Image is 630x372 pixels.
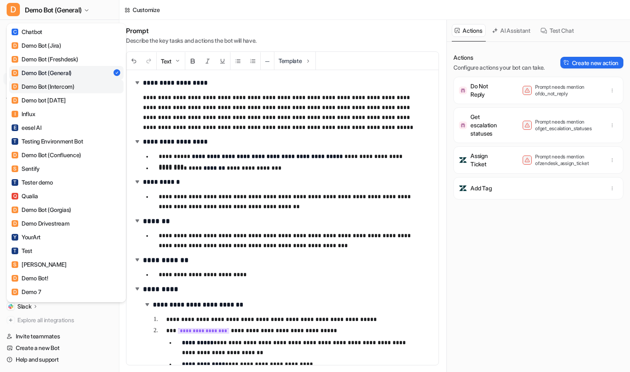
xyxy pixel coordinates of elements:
[12,220,18,227] span: D
[12,97,18,104] span: D
[12,82,75,91] div: Demo Bot (Intercom)
[12,205,71,214] div: Demo Bot (Gorgias)
[12,68,72,77] div: Demo Bot (General)
[12,289,18,295] span: D
[12,246,32,255] div: Test
[12,165,18,172] span: S
[12,274,48,282] div: Demo Bot!
[25,4,82,16] span: Demo Bot (General)
[12,29,18,35] span: C
[12,111,18,117] span: I
[12,179,18,186] span: T
[12,137,83,146] div: Testing Environment Bot
[12,287,41,296] div: Demo 7
[12,219,70,228] div: Demo Drivestream
[12,42,18,49] span: D
[12,261,18,268] span: S
[12,192,38,200] div: Qualia
[12,152,18,158] span: D
[12,302,18,309] span: D
[12,301,51,310] div: Demo bot 3
[7,23,126,302] div: DDemo Bot (General)
[12,55,78,63] div: Demo Bot (Freshdesk)
[12,96,66,105] div: Demo bot [DATE]
[12,234,18,241] span: Y
[12,27,42,36] div: Chatbot
[12,123,41,132] div: eesel AI
[12,193,18,199] span: Q
[12,178,53,187] div: Tester demo
[7,3,20,16] span: D
[12,124,18,131] span: E
[12,70,18,76] span: D
[12,109,35,118] div: Influx
[12,138,18,145] span: T
[12,260,66,269] div: [PERSON_NAME]
[12,41,61,50] div: Demo Bot (Jira)
[12,248,18,254] span: T
[12,164,40,173] div: Sentify
[12,275,18,282] span: D
[12,233,41,241] div: YourArt
[12,207,18,213] span: D
[12,151,81,159] div: Demo Bot (Confluence)
[12,56,18,63] span: D
[12,83,18,90] span: D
